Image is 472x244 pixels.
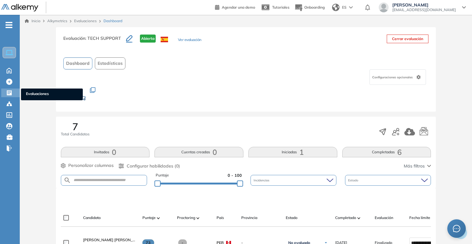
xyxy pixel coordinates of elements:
[25,18,40,24] a: Inicio
[83,238,145,242] span: [PERSON_NAME] [PERSON_NAME]
[404,163,431,169] button: Más filtros
[68,88,82,93] span: Duplicar
[63,35,126,48] h3: Evaluación
[66,60,90,67] span: Dashboard
[64,176,71,184] img: SEARCH_ALT
[85,35,121,41] span: : TECH SUPPORT
[222,5,255,10] span: Agendar una demo
[251,175,336,186] div: Incidencias
[228,172,242,178] span: 0 - 100
[83,237,137,243] a: [PERSON_NAME] [PERSON_NAME]
[392,2,456,7] span: [PERSON_NAME]
[1,4,38,12] img: Logo
[215,3,255,10] a: Agendar una demo
[142,215,156,221] span: Puntaje
[304,5,325,10] span: Onboarding
[345,175,431,186] div: Estado
[74,19,97,23] a: Evaluaciones
[95,57,125,69] button: Estadísticas
[68,93,130,104] div: Mover
[453,225,460,232] span: message
[241,215,257,221] span: Provincia
[83,215,101,221] span: Candidato
[348,178,360,183] span: Estado
[103,18,122,24] span: Dashboard
[217,215,224,221] span: País
[392,7,456,12] span: [EMAIL_ADDRESS][DOMAIN_NAME]
[157,217,160,219] img: [missing "en.ARROW_ALT" translation]
[68,162,114,169] span: Personalizar columnas
[272,5,289,10] span: Tutoriales
[178,37,201,43] button: Ver evaluación
[61,131,90,137] span: Total Candidatos
[342,5,347,10] span: ES
[332,4,339,11] img: world
[177,215,195,221] span: Proctoring
[286,215,297,221] span: Estado
[196,217,200,219] img: [missing "en.ARROW_ALT" translation]
[156,172,169,178] span: Puntaje
[387,35,428,43] button: Cerrar evaluación
[357,217,360,219] img: [missing "en.ARROW_ALT" translation]
[375,215,393,221] span: Evaluación
[61,147,150,157] button: Invitados0
[63,57,92,69] button: Dashboard
[254,178,271,183] span: Incidencias
[349,6,353,9] img: arrow
[47,19,67,23] span: Alkymetrics
[26,91,78,98] span: Evaluaciones
[248,147,337,157] button: Iniciadas1
[140,35,156,43] span: Abierta
[372,75,414,80] span: Configuraciones opcionales
[409,215,430,221] span: Fecha límite
[335,215,356,221] span: Completado
[98,60,123,67] span: Estadísticas
[161,37,168,42] img: ESP
[127,163,180,169] span: Configurar habilidades (0)
[294,1,325,14] button: Onboarding
[154,147,243,157] button: Cuentas creadas0
[6,24,12,26] i: -
[61,162,114,169] button: Personalizar columnas
[119,163,180,169] button: Configurar habilidades (0)
[342,147,431,157] button: Completadas6
[369,69,426,85] div: Configuraciones opcionales
[72,122,78,131] span: 7
[404,163,425,169] span: Más filtros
